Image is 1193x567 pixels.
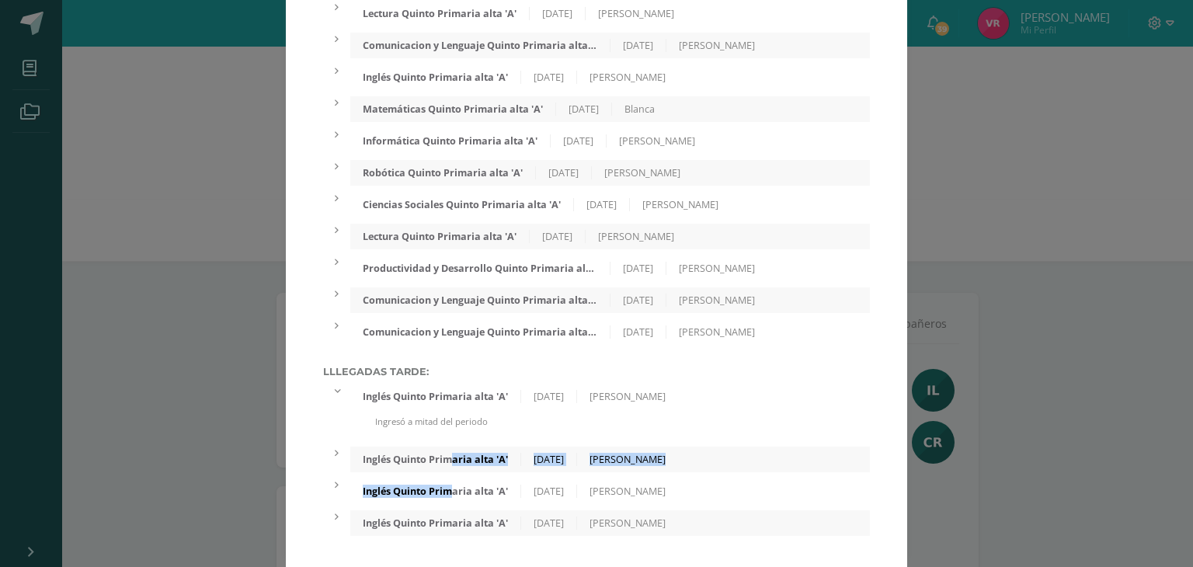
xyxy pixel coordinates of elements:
div: Inglés Quinto Primaria alta 'A' [350,517,521,530]
div: Robótica Quinto Primaria alta 'A' [350,166,536,179]
div: [PERSON_NAME] [630,198,731,211]
div: [PERSON_NAME] [577,485,678,498]
div: Ingresó a mitad del periodo [350,416,870,440]
div: [PERSON_NAME] [607,134,708,148]
div: [PERSON_NAME] [577,390,678,403]
div: [DATE] [536,166,592,179]
div: [PERSON_NAME] [577,517,678,530]
div: [DATE] [556,103,612,116]
div: [DATE] [530,230,586,243]
div: Inglés Quinto Primaria alta 'A' [350,485,521,498]
div: [PERSON_NAME] [666,325,767,339]
div: Comunicacion y Lenguaje Quinto Primaria alta 'A' [350,39,610,52]
div: [DATE] [610,294,666,307]
div: Lectura Quinto Primaria alta 'A' [350,230,530,243]
div: [DATE] [530,7,586,20]
div: [PERSON_NAME] [666,262,767,275]
div: [DATE] [521,453,577,466]
div: Comunicacion y Lenguaje Quinto Primaria alta 'A' [350,325,610,339]
div: [DATE] [610,325,666,339]
div: [PERSON_NAME] [666,39,767,52]
div: Matemáticas Quinto Primaria alta 'A' [350,103,556,116]
div: [PERSON_NAME] [592,166,693,179]
div: Comunicacion y Lenguaje Quinto Primaria alta 'A' [350,294,610,307]
div: Inglés Quinto Primaria alta 'A' [350,71,521,84]
div: [PERSON_NAME] [666,294,767,307]
div: [DATE] [551,134,607,148]
div: [PERSON_NAME] [586,7,687,20]
div: [DATE] [521,71,577,84]
div: [DATE] [574,198,630,211]
div: Blanca [612,103,667,116]
div: Informática Quinto Primaria alta 'A' [350,134,551,148]
div: Inglés Quinto Primaria alta 'A' [350,453,521,466]
div: [DATE] [610,39,666,52]
div: Inglés Quinto Primaria alta 'A' [350,390,521,403]
div: Lectura Quinto Primaria alta 'A' [350,7,530,20]
div: [DATE] [521,485,577,498]
div: [PERSON_NAME] [577,453,678,466]
div: [DATE] [521,517,577,530]
div: [PERSON_NAME] [586,230,687,243]
div: Productividad y Desarrollo Quinto Primaria alta 'A' [350,262,610,275]
div: [DATE] [521,390,577,403]
div: Ciencias Sociales Quinto Primaria alta 'A' [350,198,574,211]
div: [PERSON_NAME] [577,71,678,84]
div: [DATE] [610,262,666,275]
label: Lllegadas tarde: [323,366,870,377]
